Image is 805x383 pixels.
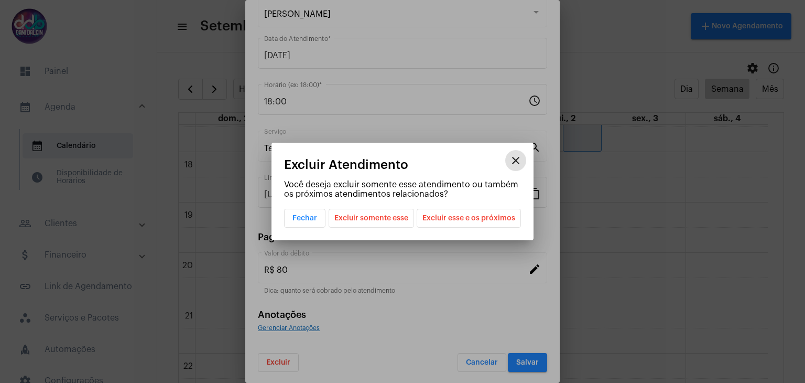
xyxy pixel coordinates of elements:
button: Fechar [284,209,325,228]
span: Excluir Atendimento [284,158,408,172]
span: Excluir somente esse [334,209,408,227]
span: Excluir esse e os próximos [422,209,515,227]
mat-icon: close [509,154,522,167]
span: Fechar [292,215,317,222]
p: Você deseja excluir somente esse atendimento ou também os próximos atendimentos relacionados? [284,180,521,199]
button: Excluir esse e os próximos [417,209,521,228]
button: Excluir somente esse [329,209,414,228]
